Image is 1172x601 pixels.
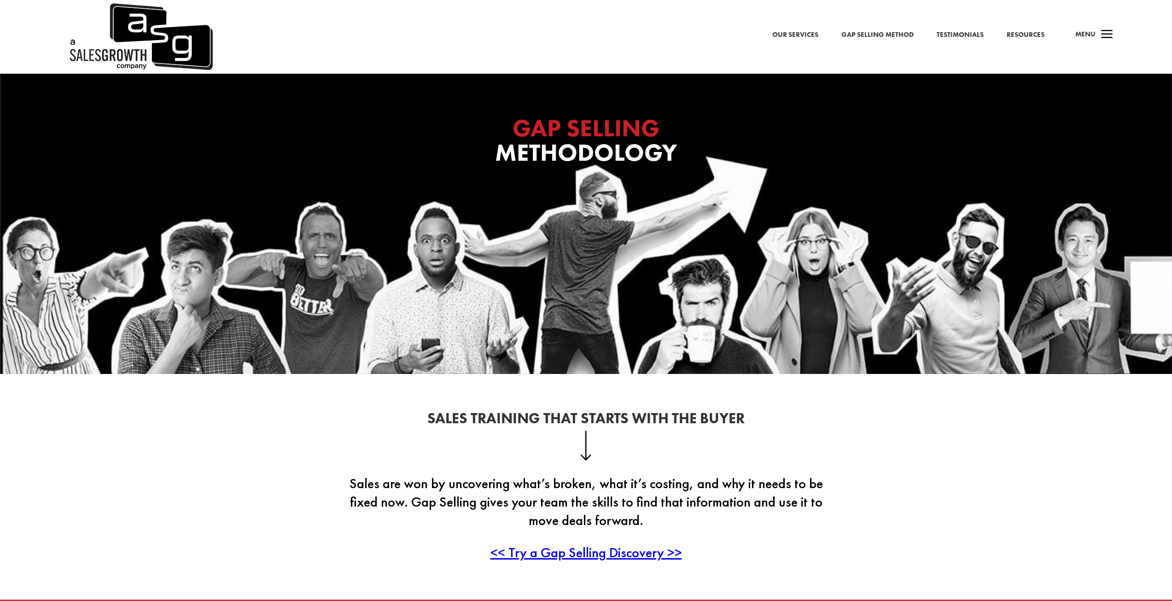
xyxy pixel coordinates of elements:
img: down-arrow [580,431,592,460]
span: a [1098,26,1116,44]
a: Gap Selling Method [841,29,914,41]
h1: Methodology [402,116,770,169]
span: Menu [1075,29,1096,39]
a: Resources [1007,29,1044,41]
p: Sales are won by uncovering what’s broken, what it’s costing, and why it needs to be fixed now. G... [338,474,835,544]
a: << Try a Gap Selling Discovery >> [490,543,682,561]
h2: Sales Training That Starts With the Buyer [338,411,835,431]
a: Testimonials [937,29,984,41]
span: GAP SELLING [513,112,659,144]
a: Our Services [772,29,818,41]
